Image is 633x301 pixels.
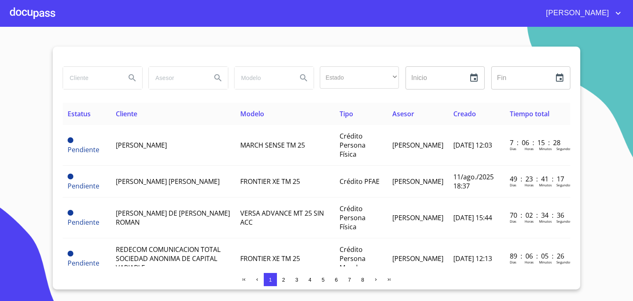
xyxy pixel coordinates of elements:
p: Minutos [539,260,552,264]
p: Dias [510,183,516,187]
button: 3 [290,273,303,286]
span: Modelo [240,109,264,118]
span: VERSA ADVANCE MT 25 SIN ACC [240,209,324,227]
span: 6 [335,277,338,283]
button: 6 [330,273,343,286]
span: 7 [348,277,351,283]
span: FRONTIER XE TM 25 [240,177,300,186]
span: Tiempo total [510,109,549,118]
span: [PERSON_NAME] [392,213,443,222]
input: search [234,67,291,89]
span: [PERSON_NAME] [540,7,613,20]
span: 4 [308,277,311,283]
span: Pendiente [68,218,99,227]
span: [PERSON_NAME] DE [PERSON_NAME] ROMAN [116,209,230,227]
span: 1 [269,277,272,283]
span: [DATE] 15:44 [453,213,492,222]
button: 7 [343,273,356,286]
span: [PERSON_NAME] [392,254,443,263]
span: Creado [453,109,476,118]
button: 2 [277,273,290,286]
span: Crédito PFAE [340,177,380,186]
span: Crédito Persona Física [340,204,366,231]
span: Cliente [116,109,137,118]
p: 70 : 02 : 34 : 36 [510,211,565,220]
p: Dias [510,219,516,223]
button: 8 [356,273,369,286]
span: Crédito Persona Moral [340,245,366,272]
p: 89 : 06 : 05 : 26 [510,252,565,261]
button: Search [122,68,142,88]
p: Horas [525,146,534,151]
p: Dias [510,260,516,264]
span: Pendiente [68,251,73,256]
button: 5 [316,273,330,286]
p: Segundos [556,260,572,264]
span: Pendiente [68,145,99,154]
span: Pendiente [68,210,73,216]
span: 5 [321,277,324,283]
span: Crédito Persona Física [340,132,366,159]
span: [PERSON_NAME] [116,141,167,150]
span: Asesor [392,109,414,118]
button: 1 [264,273,277,286]
p: Minutos [539,219,552,223]
span: Estatus [68,109,91,118]
p: Segundos [556,219,572,223]
button: Search [294,68,314,88]
span: 11/ago./2025 18:37 [453,172,494,190]
span: Pendiente [68,174,73,179]
div: ​ [320,66,399,89]
button: 4 [303,273,316,286]
span: 8 [361,277,364,283]
span: Pendiente [68,259,99,268]
span: MARCH SENSE TM 25 [240,141,305,150]
span: 3 [295,277,298,283]
span: [PERSON_NAME] [392,141,443,150]
p: 49 : 23 : 41 : 17 [510,174,565,183]
button: Search [208,68,228,88]
input: search [149,67,205,89]
p: Segundos [556,183,572,187]
span: [PERSON_NAME] [PERSON_NAME] [116,177,220,186]
button: account of current user [540,7,623,20]
p: Horas [525,219,534,223]
span: REDECOM COMUNICACION TOTAL SOCIEDAD ANONIMA DE CAPITAL VARIABLE [116,245,220,272]
p: Segundos [556,146,572,151]
p: 7 : 06 : 15 : 28 [510,138,565,147]
span: Tipo [340,109,353,118]
input: search [63,67,119,89]
p: Minutos [539,146,552,151]
span: [DATE] 12:03 [453,141,492,150]
span: [DATE] 12:13 [453,254,492,263]
span: FRONTIER XE TM 25 [240,254,300,263]
p: Horas [525,260,534,264]
p: Horas [525,183,534,187]
span: Pendiente [68,181,99,190]
span: Pendiente [68,137,73,143]
span: [PERSON_NAME] [392,177,443,186]
p: Dias [510,146,516,151]
span: 2 [282,277,285,283]
p: Minutos [539,183,552,187]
